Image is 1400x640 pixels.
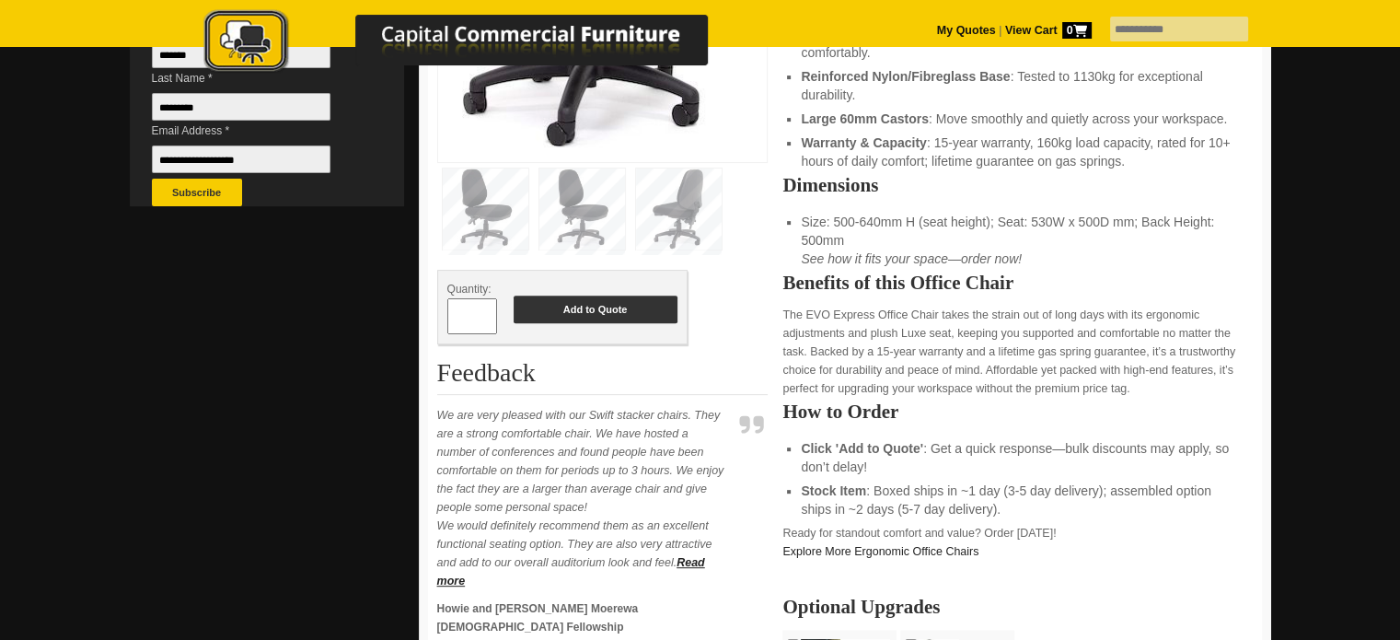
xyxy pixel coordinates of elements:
[801,483,866,498] strong: Stock Item
[801,441,923,456] strong: Click 'Add to Quote'
[437,406,732,590] p: We are very pleased with our Swift stacker chairs. They are a strong comfortable chair. We have h...
[437,359,769,395] h2: Feedback
[447,283,492,296] span: Quantity:
[801,439,1233,476] li: : Get a quick response—bulk discounts may apply, so don’t delay!
[782,402,1252,421] h2: How to Order
[801,110,1233,128] li: : Move smoothly and quietly across your workspace.
[937,24,996,37] a: My Quotes
[782,176,1252,194] h2: Dimensions
[152,179,242,206] button: Subscribe
[152,69,358,87] span: Last Name *
[1001,24,1091,37] a: View Cart0
[801,213,1233,268] li: Size: 500-640mm H (seat height); Seat: 530W x 500D mm; Back Height: 500mm
[514,296,677,323] button: Add to Quote
[801,135,926,150] strong: Warranty & Capacity
[153,9,797,76] img: Capital Commercial Furniture Logo
[782,524,1252,561] p: Ready for standout comfort and value? Order [DATE]!
[152,145,330,173] input: Email Address *
[801,111,929,126] strong: Large 60mm Castors
[782,273,1252,292] h2: Benefits of this Office Chair
[1062,22,1092,39] span: 0
[782,306,1252,398] p: The EVO Express Office Chair takes the strain out of long days with its ergonomic adjustments and...
[437,556,705,588] a: Read more
[801,134,1233,170] li: : 15-year warranty, 160kg load capacity, rated for 10+ hours of daily comfort; lifetime guarantee...
[152,122,358,140] span: Email Address *
[801,482,1233,518] li: : Boxed ships in ~1 day (3-5 day delivery); assembled option ships in ~2 days (5-7 day delivery).
[437,599,732,636] p: Howie and [PERSON_NAME] Moerewa [DEMOGRAPHIC_DATA] Fellowship
[782,545,978,558] a: Explore More Ergonomic Office Chairs
[801,69,1010,84] strong: Reinforced Nylon/Fibreglass Base
[152,93,330,121] input: Last Name *
[801,251,1022,266] em: See how it fits your space—order now!
[801,67,1233,104] li: : Tested to 1130kg for exceptional durability.
[152,41,330,68] input: First Name *
[1005,24,1092,37] strong: View Cart
[782,598,1252,616] h2: Optional Upgrades
[153,9,797,82] a: Capital Commercial Furniture Logo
